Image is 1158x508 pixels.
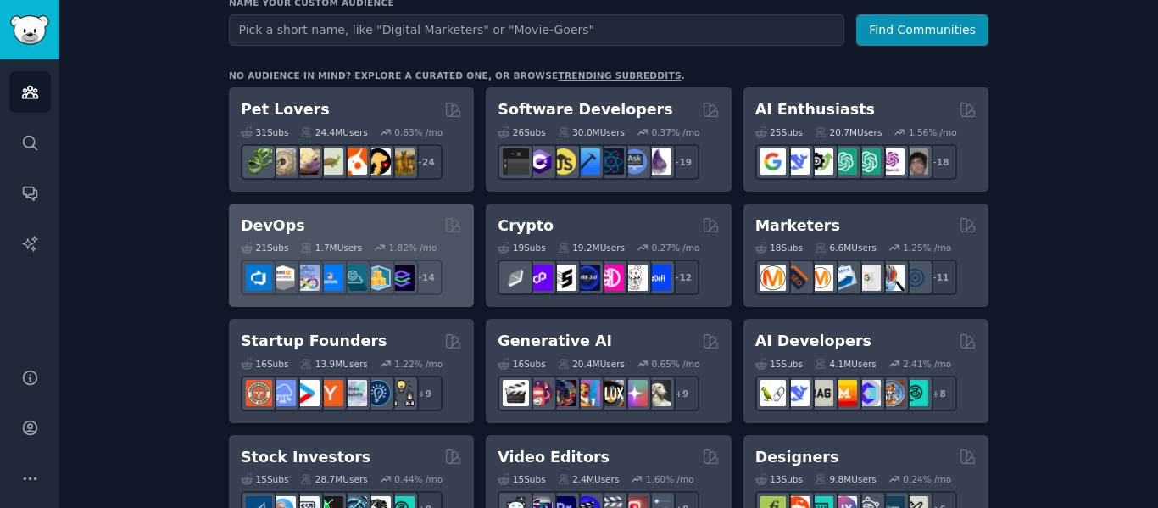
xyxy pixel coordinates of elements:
[815,358,877,370] div: 4.1M Users
[300,358,367,370] div: 13.9M Users
[755,126,803,138] div: 25 Sub s
[241,215,305,237] h2: DevOps
[645,380,671,406] img: DreamBooth
[652,126,700,138] div: 0.37 % /mo
[498,215,554,237] h2: Crypto
[815,126,882,138] div: 20.7M Users
[407,260,443,295] div: + 14
[300,473,367,485] div: 28.7M Users
[855,380,881,406] img: OpenSourceAI
[365,380,391,406] img: Entrepreneurship
[755,473,803,485] div: 13 Sub s
[652,242,700,254] div: 0.27 % /mo
[503,265,529,291] img: ethfinance
[664,144,699,180] div: + 19
[241,99,330,120] h2: Pet Lovers
[241,126,288,138] div: 31 Sub s
[783,148,810,175] img: DeepSeek
[293,265,320,291] img: Docker_DevOps
[558,473,620,485] div: 2.4M Users
[755,331,871,352] h2: AI Developers
[341,148,367,175] img: cockatiel
[878,148,905,175] img: OpenAIDev
[760,380,786,406] img: LangChain
[574,265,600,291] img: web3
[300,242,362,254] div: 1.7M Users
[317,380,343,406] img: ycombinator
[246,148,272,175] img: herpetology
[407,144,443,180] div: + 24
[664,260,699,295] div: + 12
[855,265,881,291] img: googleads
[815,473,877,485] div: 9.8M Users
[241,473,288,485] div: 15 Sub s
[394,358,443,370] div: 1.22 % /mo
[755,215,840,237] h2: Marketers
[903,473,951,485] div: 0.24 % /mo
[388,265,415,291] img: PlatformEngineers
[646,473,694,485] div: 1.60 % /mo
[903,358,951,370] div: 2.41 % /mo
[574,380,600,406] img: sdforall
[921,144,957,180] div: + 18
[365,148,391,175] img: PetAdvice
[621,380,648,406] img: starryai
[807,265,833,291] img: AskMarketing
[341,380,367,406] img: indiehackers
[246,380,272,406] img: EntrepreneurRideAlong
[407,376,443,411] div: + 9
[760,265,786,291] img: content_marketing
[503,148,529,175] img: software
[856,14,988,46] button: Find Communities
[831,148,857,175] img: chatgpt_promptDesign
[241,358,288,370] div: 16 Sub s
[903,242,951,254] div: 1.25 % /mo
[10,15,49,45] img: GummySearch logo
[921,260,957,295] div: + 11
[341,265,367,291] img: platformengineering
[558,242,625,254] div: 19.2M Users
[241,331,387,352] h2: Startup Founders
[498,473,545,485] div: 15 Sub s
[498,447,610,468] h2: Video Editors
[645,265,671,291] img: defi_
[389,242,437,254] div: 1.82 % /mo
[652,358,700,370] div: 0.65 % /mo
[394,126,443,138] div: 0.63 % /mo
[831,265,857,291] img: Emailmarketing
[241,447,370,468] h2: Stock Investors
[902,380,928,406] img: AIDevelopersSociety
[621,265,648,291] img: CryptoNews
[293,380,320,406] img: startup
[807,380,833,406] img: Rag
[498,99,672,120] h2: Software Developers
[498,358,545,370] div: 16 Sub s
[855,148,881,175] img: chatgpt_prompts_
[498,242,545,254] div: 19 Sub s
[783,380,810,406] img: DeepSeek
[498,126,545,138] div: 26 Sub s
[909,126,957,138] div: 1.56 % /mo
[783,265,810,291] img: bigseo
[550,380,576,406] img: deepdream
[621,148,648,175] img: AskComputerScience
[755,242,803,254] div: 18 Sub s
[270,380,296,406] img: SaaS
[878,380,905,406] img: llmops
[755,99,875,120] h2: AI Enthusiasts
[755,358,803,370] div: 15 Sub s
[394,473,443,485] div: 0.44 % /mo
[902,148,928,175] img: ArtificalIntelligence
[921,376,957,411] div: + 8
[365,265,391,291] img: aws_cdk
[388,380,415,406] img: growmybusiness
[831,380,857,406] img: MistralAI
[241,242,288,254] div: 21 Sub s
[498,331,612,352] h2: Generative AI
[807,148,833,175] img: AItoolsCatalog
[550,148,576,175] img: learnjavascript
[526,148,553,175] img: csharp
[598,265,624,291] img: defiblockchain
[270,265,296,291] img: AWS_Certified_Experts
[598,380,624,406] img: FluxAI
